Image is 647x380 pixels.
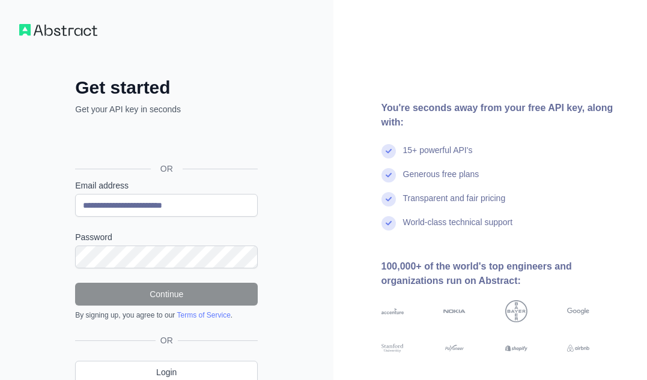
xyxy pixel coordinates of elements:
img: check mark [381,216,396,231]
img: Workflow [19,24,97,36]
label: Email address [75,179,258,192]
img: check mark [381,144,396,158]
a: Terms of Service [177,311,230,319]
span: OR [156,334,178,346]
img: google [567,300,589,322]
p: Get your API key in seconds [75,103,258,115]
div: By signing up, you agree to our . [75,310,258,320]
img: airbnb [567,343,589,354]
div: Transparent and fair pricing [403,192,506,216]
div: Generous free plans [403,168,479,192]
img: shopify [505,343,527,354]
button: Continue [75,283,258,306]
div: You're seconds away from your free API key, along with: [381,101,628,130]
span: OR [151,163,183,175]
div: 15+ powerful API's [403,144,473,168]
div: 100,000+ of the world's top engineers and organizations run on Abstract: [381,259,628,288]
img: check mark [381,192,396,207]
img: check mark [381,168,396,182]
div: World-class technical support [403,216,513,240]
img: nokia [443,300,466,322]
img: payoneer [443,343,466,354]
iframe: Sign in with Google Button [69,128,261,155]
label: Password [75,231,258,243]
h2: Get started [75,77,258,98]
img: accenture [381,300,404,322]
img: bayer [505,300,527,322]
img: stanford university [381,343,404,354]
